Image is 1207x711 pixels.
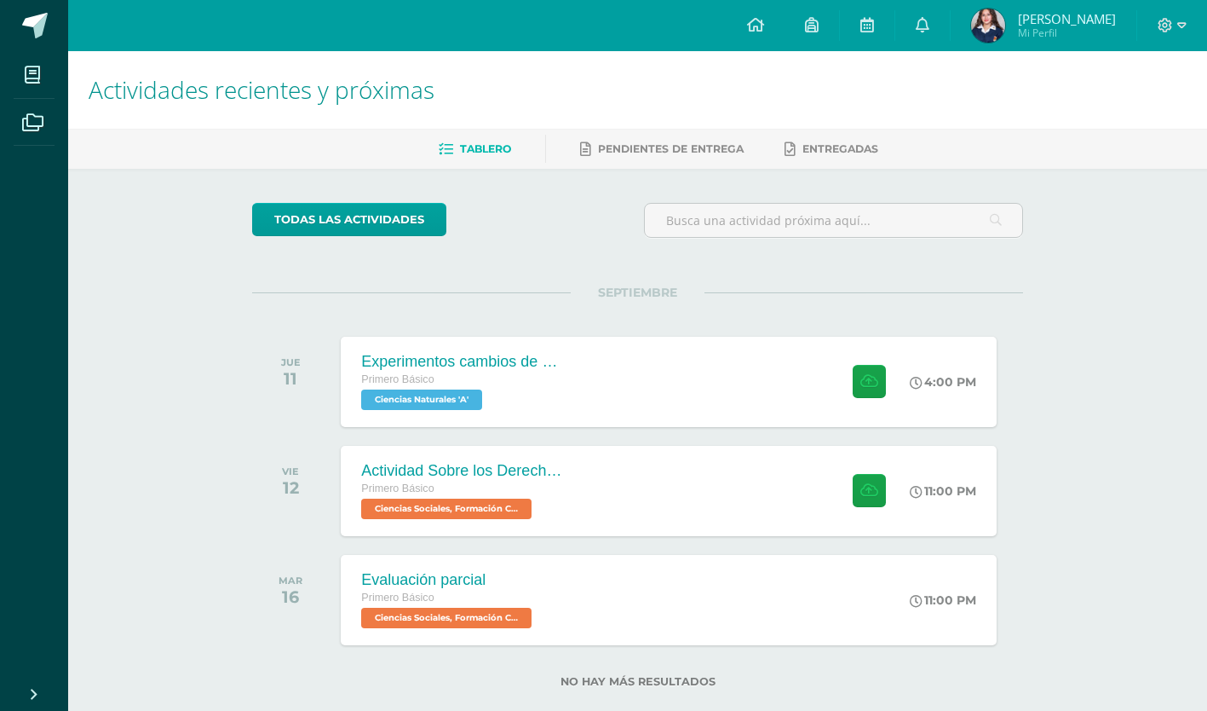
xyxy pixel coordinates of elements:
a: Pendientes de entrega [580,136,744,163]
div: Actividad Sobre los Derechos Humanos [361,462,566,480]
div: JUE [281,356,301,368]
span: SEPTIEMBRE [571,285,704,300]
div: 4:00 PM [910,374,976,390]
img: cbf34b3e304673139cc2c1c2542a5fd0.png [971,9,1005,43]
span: Primero Básico [361,483,434,494]
label: No hay más resultados [252,675,1023,688]
span: Actividades recientes y próximas [89,73,434,106]
a: todas las Actividades [252,203,446,236]
span: Entregadas [802,142,878,155]
input: Busca una actividad próxima aquí... [645,204,1022,237]
span: Ciencias Naturales 'A' [361,390,482,410]
div: Experimentos cambios de estado de la materia [361,353,566,371]
span: Ciencias Sociales, Formación Ciudadana e Interculturalidad 'A' [361,608,532,628]
span: Tablero [460,142,511,155]
a: Entregadas [785,136,878,163]
span: Primero Básico [361,592,434,604]
div: Evaluación parcial [361,571,536,589]
div: 11:00 PM [910,592,976,608]
div: 16 [279,587,302,607]
div: 11 [281,368,301,389]
span: Ciencias Sociales, Formación Ciudadana e Interculturalidad 'A' [361,499,532,519]
a: Tablero [439,136,511,163]
div: MAR [279,575,302,587]
div: VIE [282,465,299,477]
div: 11:00 PM [910,483,976,499]
span: Pendientes de entrega [598,142,744,155]
span: Mi Perfil [1018,26,1116,40]
div: 12 [282,477,299,498]
span: Primero Básico [361,373,434,385]
span: [PERSON_NAME] [1018,10,1116,27]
